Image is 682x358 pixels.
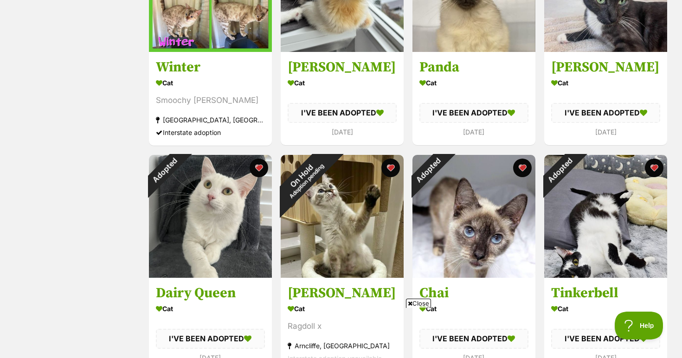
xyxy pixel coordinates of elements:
div: Cat [419,77,528,90]
img: Cleo [281,155,404,278]
div: I'VE BEEN ADOPTED [419,103,528,123]
button: favourite [513,159,532,177]
div: Cat [156,302,265,315]
iframe: Advertisement [116,312,566,353]
div: Smoochy [PERSON_NAME] [156,95,265,107]
iframe: Help Scout Beacon - Open [615,312,663,339]
div: Cat [156,77,265,90]
div: [DATE] [419,126,528,138]
div: On Hold [263,137,344,218]
img: Tinkerbell [544,155,667,278]
a: Adopted [149,270,272,280]
img: Chai [412,155,535,278]
h3: Winter [156,59,265,77]
button: favourite [645,159,663,177]
div: Interstate adoption [156,127,265,139]
button: favourite [381,159,400,177]
div: Cat [419,302,528,315]
div: [GEOGRAPHIC_DATA], [GEOGRAPHIC_DATA] [156,114,265,127]
h3: Dairy Queen [156,284,265,302]
div: Cat [551,77,660,90]
h3: Tinkerbell [551,284,660,302]
div: I'VE BEEN ADOPTED [551,103,660,123]
button: favourite [250,159,268,177]
div: Adopted [532,143,587,198]
h3: [PERSON_NAME] [288,284,397,302]
div: [DATE] [551,126,660,138]
span: Close [406,299,431,308]
span: Adoption pending [288,162,325,199]
h3: Panda [419,59,528,77]
a: Panda Cat I'VE BEEN ADOPTED [DATE] favourite [412,52,535,145]
h3: Chai [419,284,528,302]
div: [DATE] [288,126,397,138]
div: Cat [288,77,397,90]
div: I'VE BEEN ADOPTED [288,103,397,123]
a: Adopted [544,270,667,280]
div: Adopted [400,143,456,198]
img: Dairy Queen [149,155,272,278]
a: [PERSON_NAME] Cat I'VE BEEN ADOPTED [DATE] favourite [281,52,404,145]
h3: [PERSON_NAME] [288,59,397,77]
a: [PERSON_NAME] Cat I'VE BEEN ADOPTED [DATE] favourite [544,52,667,145]
h3: [PERSON_NAME] [551,59,660,77]
div: Cat [551,302,660,315]
div: I'VE BEEN ADOPTED [551,329,660,348]
a: Adopted [412,270,535,280]
a: On HoldAdoption pending [281,270,404,280]
a: Winter Cat Smoochy [PERSON_NAME] [GEOGRAPHIC_DATA], [GEOGRAPHIC_DATA] Interstate adoption favourite [149,52,272,146]
div: Cat [288,302,397,315]
div: Adopted [137,143,192,198]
